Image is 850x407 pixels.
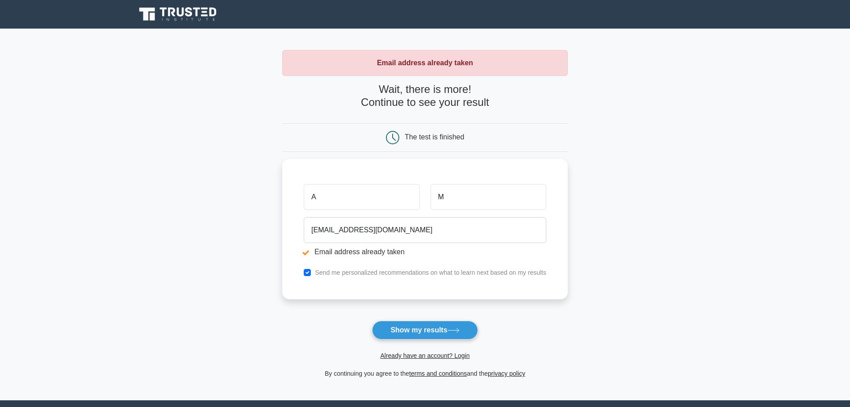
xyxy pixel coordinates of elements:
input: Email [304,217,546,243]
input: Last name [431,184,546,210]
label: Send me personalized recommendations on what to learn next based on my results [315,269,546,276]
input: First name [304,184,419,210]
strong: Email address already taken [377,59,473,67]
li: Email address already taken [304,247,546,257]
button: Show my results [372,321,477,340]
h4: Wait, there is more! Continue to see your result [282,83,568,109]
a: privacy policy [488,370,525,377]
div: By continuing you agree to the and the [277,368,573,379]
a: Already have an account? Login [380,352,469,359]
a: terms and conditions [409,370,467,377]
div: The test is finished [405,133,464,141]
